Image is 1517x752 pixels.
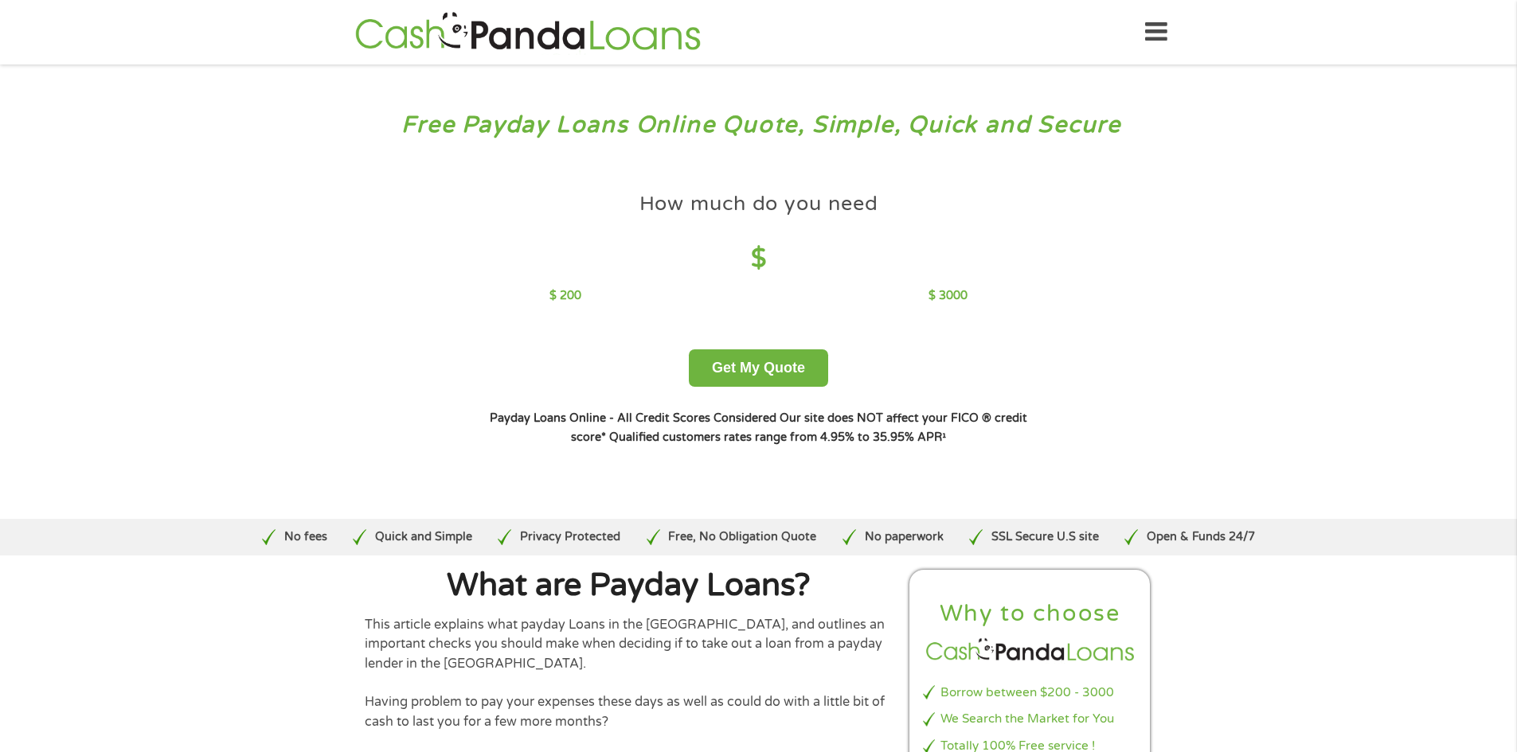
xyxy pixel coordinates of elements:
[46,111,1472,140] h3: Free Payday Loans Online Quote, Simple, Quick and Secure
[571,411,1027,444] strong: Our site does NOT affect your FICO ® credit score*
[365,570,893,602] h1: What are Payday Loans?
[365,692,893,731] p: Having problem to pay your expenses these days as well as could do with a little bit of cash to l...
[375,528,472,546] p: Quick and Simple
[991,528,1099,546] p: SSL Secure U.S site
[520,528,620,546] p: Privacy Protected
[365,615,893,673] p: This article explains what payday Loans in the [GEOGRAPHIC_DATA], and outlines an important check...
[865,528,944,546] p: No paperwork
[350,10,706,55] img: GetLoanNow Logo
[923,684,1138,702] li: Borrow between $200 - 3000
[923,710,1138,728] li: We Search the Market for You
[284,528,327,546] p: No fees
[689,349,828,387] button: Get My Quote
[668,528,816,546] p: Free, No Obligation Quote
[639,191,878,217] h4: How much do you need
[549,243,968,275] h4: $
[490,411,776,425] strong: Payday Loans Online - All Credit Scores Considered
[923,599,1138,629] h2: Why to choose
[1147,528,1255,546] p: Open & Funds 24/7
[549,287,581,305] p: $ 200
[609,431,946,444] strong: Qualified customers rates range from 4.95% to 35.95% APR¹
[929,287,968,305] p: $ 3000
